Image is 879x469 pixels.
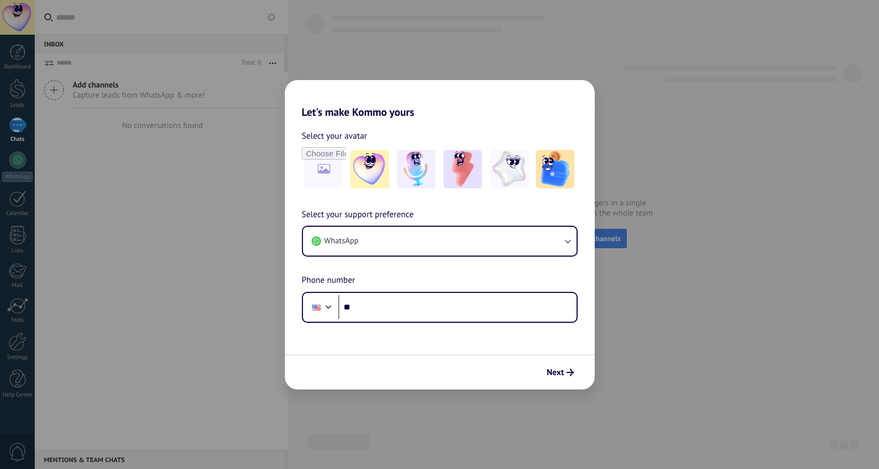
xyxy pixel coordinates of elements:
button: Next [542,363,578,381]
span: Select your support preference [302,208,414,222]
span: Select your avatar [302,129,368,143]
img: -5.jpeg [536,150,574,188]
button: WhatsApp [303,227,577,256]
span: Next [547,369,564,376]
img: -2.jpeg [397,150,435,188]
img: -4.jpeg [490,150,528,188]
div: United States: + 1 [306,296,326,319]
img: -3.jpeg [444,150,482,188]
img: -1.jpeg [351,150,389,188]
span: WhatsApp [324,236,359,247]
span: Phone number [302,274,355,288]
h2: Let's make Kommo yours [285,80,595,118]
